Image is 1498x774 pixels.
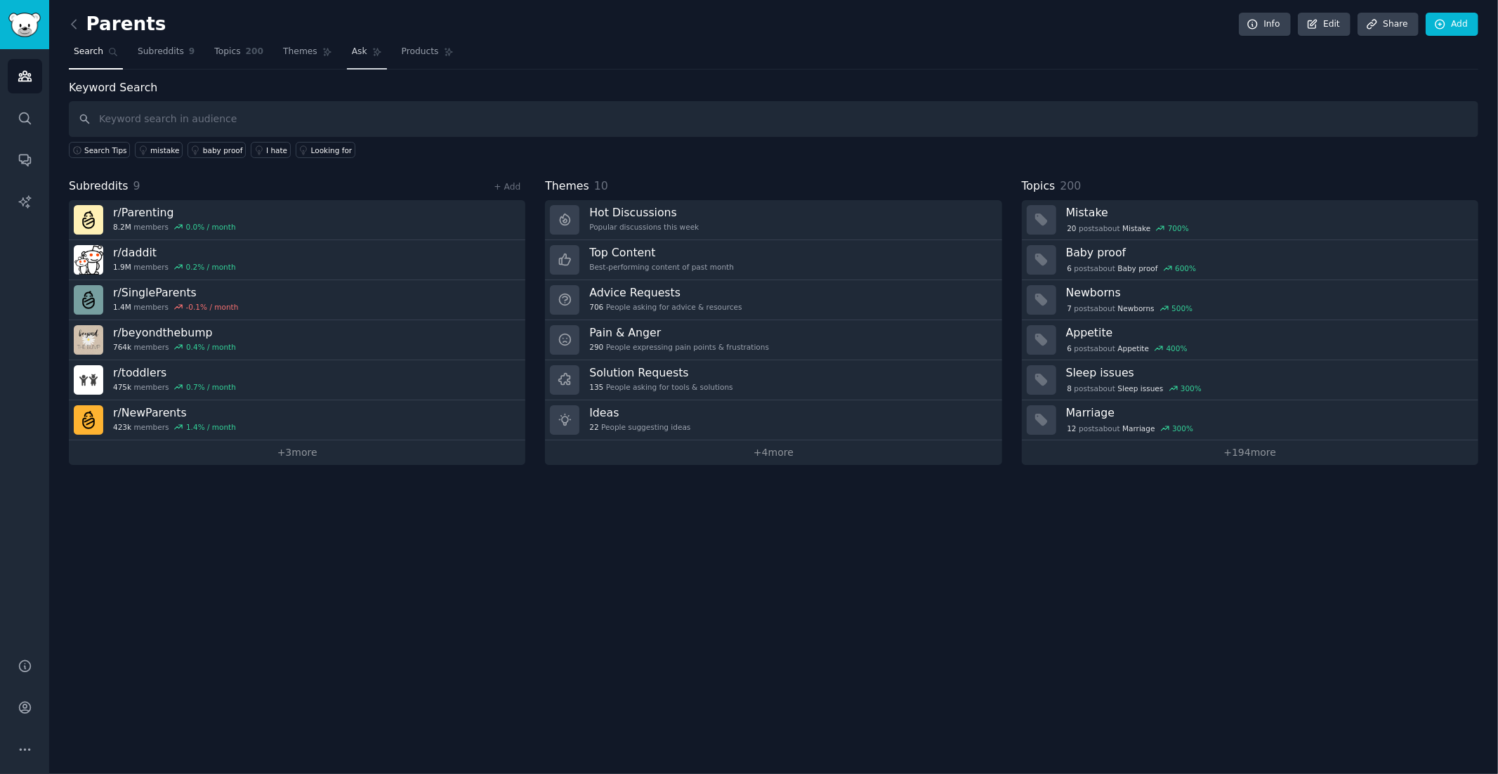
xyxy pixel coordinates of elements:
div: 500 % [1171,303,1193,313]
div: 0.0 % / month [186,222,236,232]
span: 12 [1067,424,1076,433]
a: Appetite6postsaboutAppetite400% [1022,320,1478,360]
a: Add [1426,13,1478,37]
img: GummySearch logo [8,13,41,37]
a: Looking for [296,142,355,158]
img: SingleParents [74,285,103,315]
div: People asking for advice & resources [589,302,742,312]
span: Topics [214,46,240,58]
h3: Ideas [589,405,690,420]
h3: r/ daddit [113,245,236,260]
div: People suggesting ideas [589,422,690,432]
div: People asking for tools & solutions [589,382,732,392]
div: Popular discussions this week [589,222,699,232]
h3: Baby proof [1066,245,1469,260]
div: 0.4 % / month [186,342,236,352]
span: Newborns [1118,303,1155,313]
a: r/beyondthebump764kmembers0.4% / month [69,320,525,360]
span: 135 [589,382,603,392]
span: Sleep issues [1118,383,1164,393]
span: Themes [283,46,317,58]
div: members [113,222,236,232]
span: Appetite [1118,343,1150,353]
img: beyondthebump [74,325,103,355]
span: 7 [1067,303,1072,313]
div: members [113,422,236,432]
a: Sleep issues8postsaboutSleep issues300% [1022,360,1478,400]
a: r/NewParents423kmembers1.4% / month [69,400,525,440]
img: NewParents [74,405,103,435]
div: 300 % [1172,424,1193,433]
a: + Add [494,182,520,192]
span: 6 [1067,343,1072,353]
div: 600 % [1175,263,1196,273]
a: Solution Requests135People asking for tools & solutions [545,360,1001,400]
div: members [113,342,236,352]
div: post s about [1066,422,1195,435]
a: Marriage12postsaboutMarriage300% [1022,400,1478,440]
a: Themes [278,41,337,70]
h3: r/ toddlers [113,365,236,380]
span: 8 [1067,383,1072,393]
div: post s about [1066,262,1197,275]
a: +194more [1022,440,1478,465]
h3: Sleep issues [1066,365,1469,380]
div: 0.2 % / month [186,262,236,272]
a: Advice Requests706People asking for advice & resources [545,280,1001,320]
a: Top ContentBest-performing content of past month [545,240,1001,280]
span: Subreddits [69,178,129,195]
span: 706 [589,302,603,312]
div: post s about [1066,302,1194,315]
div: members [113,302,238,312]
div: Looking for [311,145,353,155]
div: -0.1 % / month [186,302,239,312]
a: Products [397,41,459,70]
a: mistake [135,142,183,158]
a: r/daddit1.9Mmembers0.2% / month [69,240,525,280]
span: Themes [545,178,589,195]
span: 200 [246,46,264,58]
span: Search [74,46,103,58]
div: 700 % [1168,223,1189,233]
div: mistake [150,145,179,155]
a: Topics200 [209,41,268,70]
h3: Marriage [1066,405,1469,420]
h2: Parents [69,13,166,36]
div: Best-performing content of past month [589,262,734,272]
span: 423k [113,422,131,432]
a: +4more [545,440,1001,465]
button: Search Tips [69,142,130,158]
h3: Mistake [1066,205,1469,220]
a: r/toddlers475kmembers0.7% / month [69,360,525,400]
a: Search [69,41,123,70]
span: 9 [189,46,195,58]
input: Keyword search in audience [69,101,1478,137]
div: members [113,262,236,272]
a: Edit [1298,13,1351,37]
div: 0.7 % / month [186,382,236,392]
span: 9 [133,179,140,192]
div: post s about [1066,382,1203,395]
span: Products [402,46,439,58]
div: 300 % [1181,383,1202,393]
span: Search Tips [84,145,127,155]
span: 200 [1060,179,1081,192]
img: daddit [74,245,103,275]
span: Subreddits [138,46,184,58]
a: Share [1358,13,1418,37]
span: 475k [113,382,131,392]
h3: Advice Requests [589,285,742,300]
h3: Solution Requests [589,365,732,380]
a: Baby proof6postsaboutBaby proof600% [1022,240,1478,280]
span: 6 [1067,263,1072,273]
span: Mistake [1122,223,1150,233]
h3: Top Content [589,245,734,260]
h3: r/ SingleParents [113,285,238,300]
span: 290 [589,342,603,352]
span: 10 [594,179,608,192]
div: I hate [266,145,287,155]
a: Ask [347,41,387,70]
img: toddlers [74,365,103,395]
div: 400 % [1167,343,1188,353]
h3: Pain & Anger [589,325,769,340]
